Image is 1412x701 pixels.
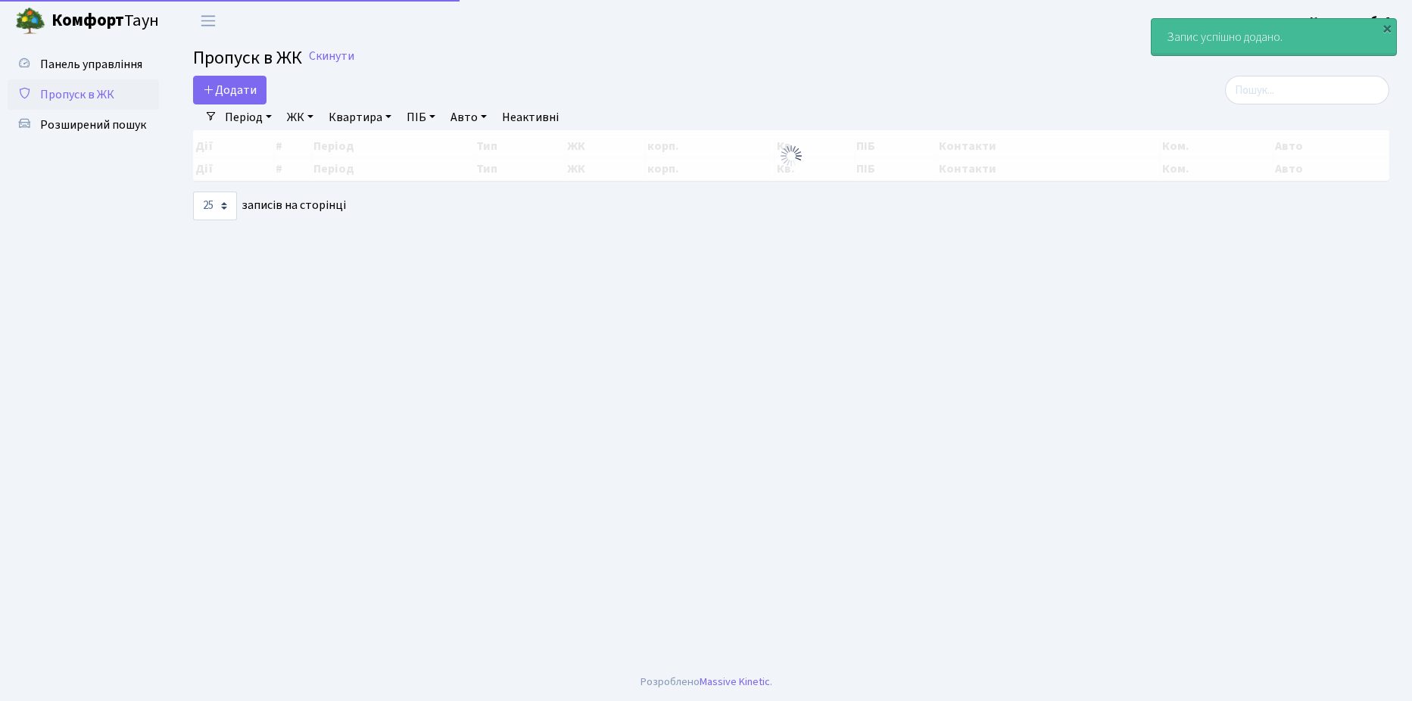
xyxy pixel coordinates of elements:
[51,8,159,34] span: Таун
[444,104,493,130] a: Авто
[51,8,124,33] b: Комфорт
[1310,12,1394,30] a: Консьєрж б. 4.
[1310,13,1394,30] b: Консьєрж б. 4.
[40,117,146,133] span: Розширений пошук
[700,674,770,690] a: Massive Kinetic
[309,49,354,64] a: Скинути
[779,144,803,168] img: Обробка...
[1379,20,1395,36] div: ×
[8,110,159,140] a: Розширений пошук
[15,6,45,36] img: logo.png
[401,104,441,130] a: ПІБ
[193,192,346,220] label: записів на сторінці
[219,104,278,130] a: Період
[641,674,772,690] div: Розроблено .
[323,104,397,130] a: Квартира
[40,86,114,103] span: Пропуск в ЖК
[8,79,159,110] a: Пропуск в ЖК
[281,104,319,130] a: ЖК
[8,49,159,79] a: Панель управління
[193,76,267,104] a: Додати
[1225,76,1389,104] input: Пошук...
[193,192,237,220] select: записів на сторінці
[203,82,257,98] span: Додати
[40,56,142,73] span: Панель управління
[1152,19,1396,55] div: Запис успішно додано.
[189,8,227,33] button: Переключити навігацію
[193,45,302,71] span: Пропуск в ЖК
[496,104,565,130] a: Неактивні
